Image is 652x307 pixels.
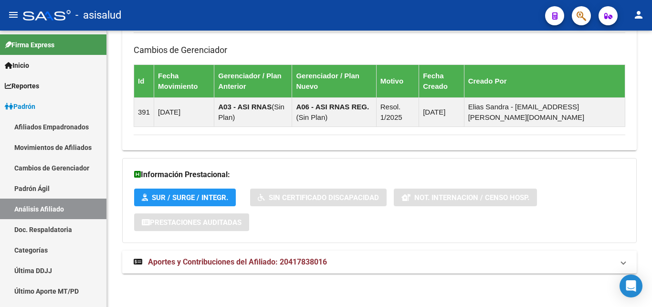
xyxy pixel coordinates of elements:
span: Firma Express [5,40,54,50]
mat-icon: person [633,9,644,21]
button: Prestaciones Auditadas [134,213,249,231]
mat-expansion-panel-header: Aportes y Contribuciones del Afiliado: 20417838016 [122,251,637,274]
td: Resol. 1/2025 [376,97,419,127]
td: ( ) [292,97,376,127]
span: SUR / SURGE / INTEGR. [152,193,228,202]
strong: A06 - ASI RNAS REG. [296,103,369,111]
th: Gerenciador / Plan Anterior [214,64,292,97]
mat-icon: menu [8,9,19,21]
td: [DATE] [419,97,464,127]
button: Not. Internacion / Censo Hosp. [394,189,537,206]
span: Not. Internacion / Censo Hosp. [414,193,529,202]
th: Creado Por [464,64,625,97]
span: - asisalud [75,5,121,26]
span: Reportes [5,81,39,91]
span: Prestaciones Auditadas [150,218,242,227]
h3: Información Prestacional: [134,168,625,181]
button: Sin Certificado Discapacidad [250,189,387,206]
th: Motivo [376,64,419,97]
td: Elias Sandra - [EMAIL_ADDRESS][PERSON_NAME][DOMAIN_NAME] [464,97,625,127]
h3: Cambios de Gerenciador [134,43,625,57]
div: Open Intercom Messenger [620,275,642,297]
strong: A03 - ASI RNAS [218,103,272,111]
span: Padrón [5,101,35,112]
button: SUR / SURGE / INTEGR. [134,189,236,206]
span: Aportes y Contribuciones del Afiliado: 20417838016 [148,257,327,266]
span: Sin Plan [298,113,325,121]
th: Fecha Movimiento [154,64,214,97]
span: Sin Plan [218,103,284,121]
span: Sin Certificado Discapacidad [269,193,379,202]
td: ( ) [214,97,292,127]
th: Gerenciador / Plan Nuevo [292,64,376,97]
th: Fecha Creado [419,64,464,97]
td: [DATE] [154,97,214,127]
span: Inicio [5,60,29,71]
td: 391 [134,97,154,127]
th: Id [134,64,154,97]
